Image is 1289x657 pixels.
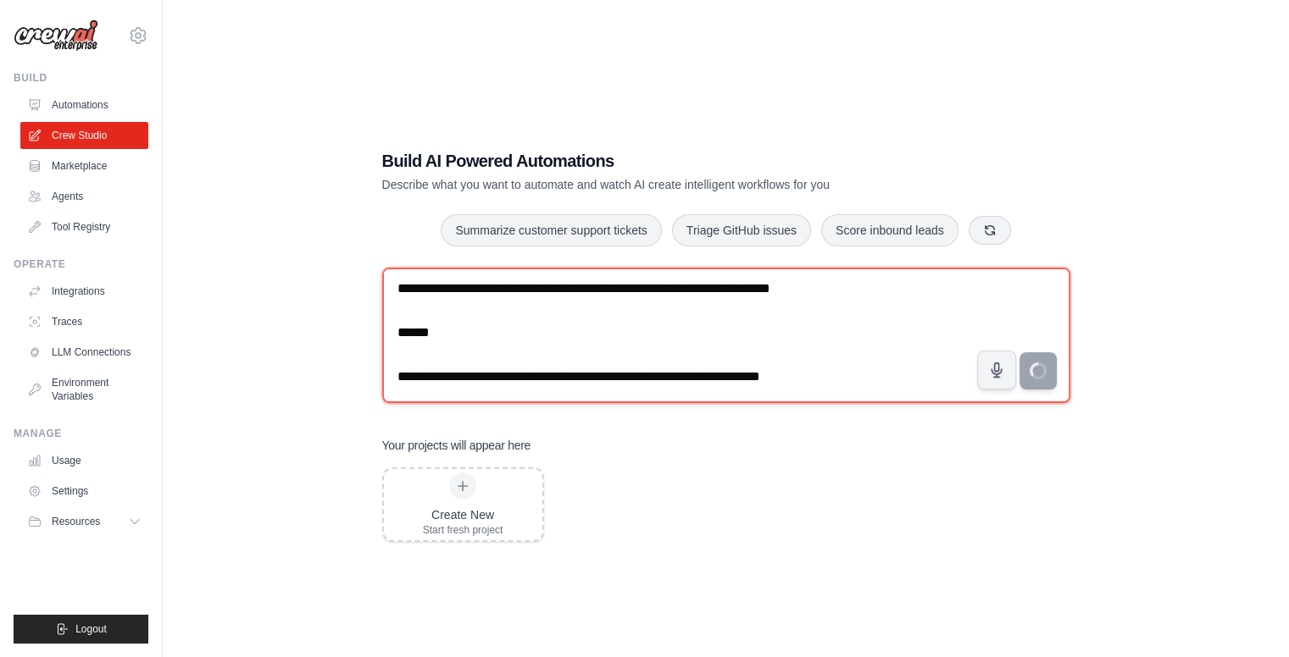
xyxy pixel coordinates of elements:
[977,351,1016,389] button: Click to speak your automation idea
[382,437,531,454] h3: Your projects will appear here
[382,176,952,193] p: Describe what you want to automate and watch AI create intelligent workflows for you
[14,615,148,643] button: Logout
[14,71,148,85] div: Build
[20,91,148,119] a: Automations
[382,149,952,173] h1: Build AI Powered Automations
[821,214,958,246] button: Score inbound leads
[20,369,148,410] a: Environment Variables
[423,506,503,523] div: Create New
[20,122,148,149] a: Crew Studio
[52,515,100,528] span: Resources
[423,523,503,537] div: Start fresh project
[20,478,148,505] a: Settings
[14,19,98,52] img: Logo
[14,427,148,440] div: Manage
[14,257,148,271] div: Operate
[441,214,661,246] button: Summarize customer support tickets
[20,152,148,179] a: Marketplace
[75,622,107,636] span: Logout
[20,339,148,366] a: LLM Connections
[20,278,148,305] a: Integrations
[20,508,148,535] button: Resources
[20,308,148,335] a: Traces
[20,183,148,210] a: Agents
[969,216,1011,245] button: Get new suggestions
[1204,576,1289,657] iframe: Chat Widget
[672,214,811,246] button: Triage GitHub issues
[20,447,148,474] a: Usage
[20,213,148,240] a: Tool Registry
